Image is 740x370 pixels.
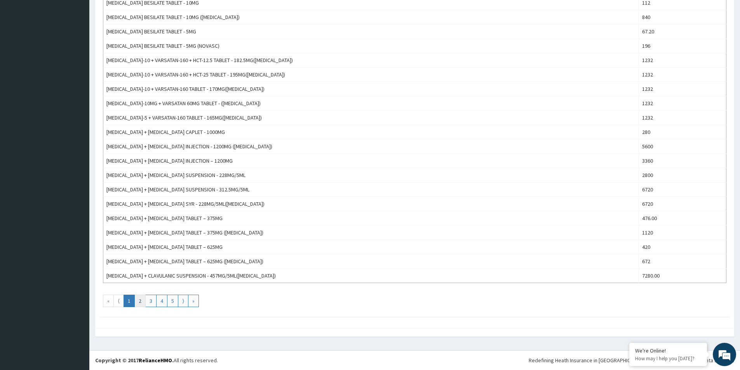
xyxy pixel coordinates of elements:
[95,357,174,364] strong: Copyright © 2017 .
[639,254,726,269] td: 672
[639,82,726,96] td: 1232
[103,82,639,96] td: [MEDICAL_DATA]-10 + VARSATAN-160 TABLET - 170MG([MEDICAL_DATA])
[635,347,701,354] div: We're Online!
[103,254,639,269] td: [MEDICAL_DATA] + [MEDICAL_DATA] TABLET – 625MG ([MEDICAL_DATA])
[639,111,726,125] td: 1232
[639,168,726,182] td: 2800
[103,182,639,197] td: [MEDICAL_DATA] + [MEDICAL_DATA] SUSPENSION - 312.5MG/5ML
[139,357,172,364] a: RelianceHMO
[103,111,639,125] td: [MEDICAL_DATA]-5 + VARSATAN-160 TABLET - 165MG([MEDICAL_DATA])
[103,39,639,53] td: [MEDICAL_DATA] BESILATE TABLET - 5MG (NOVASC)
[103,96,639,111] td: [MEDICAL_DATA]-10MG + VARSATAN 60MG TABLET - ([MEDICAL_DATA])
[639,125,726,139] td: 280
[639,197,726,211] td: 6720
[103,197,639,211] td: [MEDICAL_DATA] + [MEDICAL_DATA] SYR - 228MG/5ML([MEDICAL_DATA])
[103,269,639,283] td: [MEDICAL_DATA] + CLAVULANIC SUSPENSION - 457MG/5ML([MEDICAL_DATA])
[103,68,639,82] td: [MEDICAL_DATA]-10 + VARSATAN-160 + HCT-25 TABLET - 195MG([MEDICAL_DATA])
[639,39,726,53] td: 196
[134,295,146,307] a: Go to page number 2
[639,10,726,24] td: 840
[124,295,135,307] a: Go to page number 1
[167,295,178,307] a: Go to page number 5
[103,125,639,139] td: [MEDICAL_DATA] + [MEDICAL_DATA] CAPLET - 1000MG
[635,355,701,362] p: How may I help you today?
[639,226,726,240] td: 1120
[103,211,639,226] td: [MEDICAL_DATA] + [MEDICAL_DATA] TABLET – 375MG
[639,240,726,254] td: 420
[103,226,639,240] td: [MEDICAL_DATA] + [MEDICAL_DATA] TABLET – 375MG ([MEDICAL_DATA])
[156,295,167,307] a: Go to page number 4
[113,295,124,307] a: Go to previous page
[103,168,639,182] td: [MEDICAL_DATA] + [MEDICAL_DATA] SUSPENSION - 228MG/5ML
[103,154,639,168] td: [MEDICAL_DATA] + [MEDICAL_DATA] INJECTION – 1200MG
[178,295,188,307] a: Go to next page
[639,154,726,168] td: 3360
[103,10,639,24] td: [MEDICAL_DATA] BESILATE TABLET - 10MG ([MEDICAL_DATA])
[529,356,734,364] div: Redefining Heath Insurance in [GEOGRAPHIC_DATA] using Telemedicine and Data Science!
[14,39,31,58] img: d_794563401_company_1708531726252_794563401
[639,53,726,68] td: 1232
[103,53,639,68] td: [MEDICAL_DATA]-10 + VARSATAN-160 + HCT-12.5 TABLET - 182.5MG([MEDICAL_DATA])
[145,295,157,307] a: Go to page number 3
[4,212,148,239] textarea: Type your message and hit 'Enter'
[188,295,199,307] a: Go to last page
[89,350,740,370] footer: All rights reserved.
[639,96,726,111] td: 1232
[127,4,146,23] div: Minimize live chat window
[40,43,131,54] div: Chat with us now
[103,24,639,39] td: [MEDICAL_DATA] BESILATE TABLET - 5MG
[639,68,726,82] td: 1232
[639,182,726,197] td: 6720
[103,295,114,307] a: Go to first page
[639,139,726,154] td: 5600
[639,24,726,39] td: 67.20
[103,139,639,154] td: [MEDICAL_DATA] + [MEDICAL_DATA] INJECTION - 1200MG ([MEDICAL_DATA])
[103,240,639,254] td: [MEDICAL_DATA] + [MEDICAL_DATA] TABLET – 625MG
[45,98,107,176] span: We're online!
[639,269,726,283] td: 7280.00
[639,211,726,226] td: 476.00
